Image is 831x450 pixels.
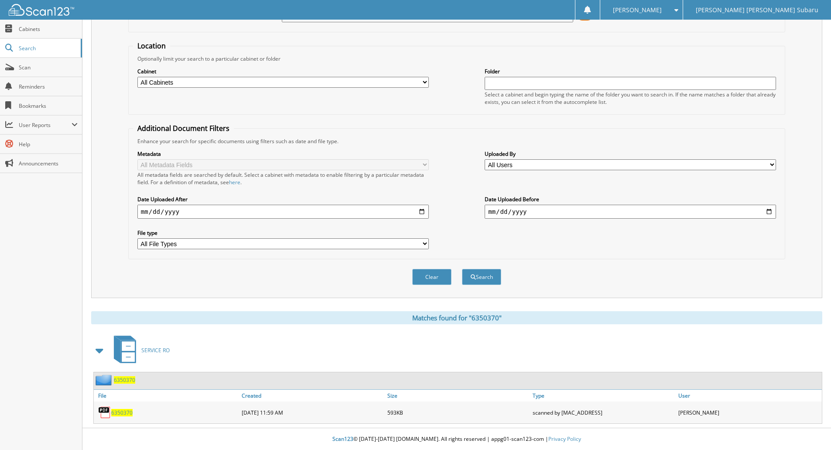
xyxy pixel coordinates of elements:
[485,150,776,158] label: Uploaded By
[696,7,818,13] span: [PERSON_NAME] [PERSON_NAME] Subaru
[98,406,111,419] img: PDF.png
[109,333,170,368] a: SERVICE RO
[19,141,78,148] span: Help
[19,121,72,129] span: User Reports
[94,390,239,402] a: File
[229,179,240,186] a: here
[91,311,822,324] div: Matches found for "6350370"
[19,25,78,33] span: Cabinets
[114,376,135,384] a: 6350370
[385,404,531,421] div: 593KB
[676,390,822,402] a: User
[332,435,353,443] span: Scan123
[133,41,170,51] legend: Location
[111,409,133,416] a: 6350370
[530,390,676,402] a: Type
[485,196,776,203] label: Date Uploaded Before
[96,374,114,385] img: folder2.png
[82,429,831,450] div: © [DATE]-[DATE] [DOMAIN_NAME]. All rights reserved | appg01-scan123-com |
[133,137,780,145] div: Enhance your search for specific documents using filters such as date and file type.
[485,68,776,75] label: Folder
[485,91,776,106] div: Select a cabinet and begin typing the name of the folder you want to search in. If the name match...
[19,45,76,52] span: Search
[137,68,429,75] label: Cabinet
[133,55,780,62] div: Optionally limit your search to a particular cabinet or folder
[462,269,501,285] button: Search
[19,83,78,90] span: Reminders
[239,390,385,402] a: Created
[385,390,531,402] a: Size
[137,171,429,186] div: All metadata fields are searched by default. Select a cabinet with metadata to enable filtering b...
[9,4,74,16] img: scan123-logo-white.svg
[412,269,451,285] button: Clear
[613,7,662,13] span: [PERSON_NAME]
[530,404,676,421] div: scanned by [MAC_ADDRESS]
[676,404,822,421] div: [PERSON_NAME]
[137,150,429,158] label: Metadata
[19,64,78,71] span: Scan
[133,124,234,133] legend: Additional Document Filters
[137,229,429,237] label: File type
[548,435,581,443] a: Privacy Policy
[19,102,78,110] span: Bookmarks
[137,205,429,219] input: start
[485,205,776,219] input: end
[141,347,170,354] span: SERVICE RO
[137,196,429,203] label: Date Uploaded After
[239,404,385,421] div: [DATE] 11:59 AM
[787,408,831,450] iframe: Chat Widget
[19,160,78,167] span: Announcements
